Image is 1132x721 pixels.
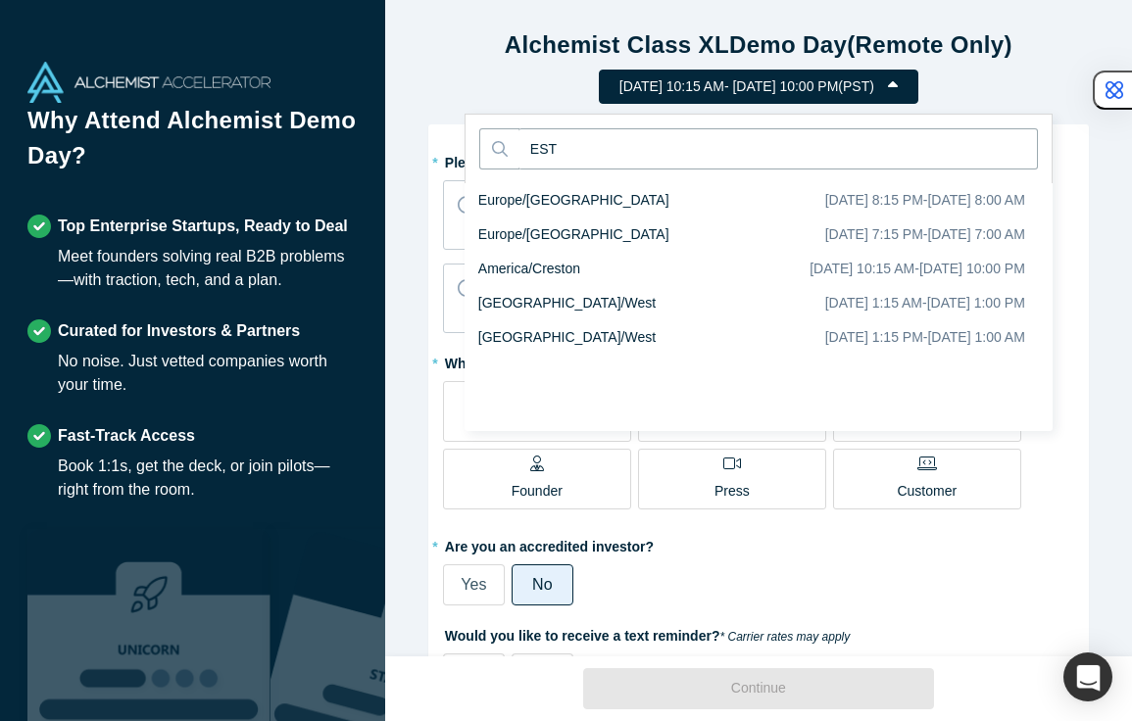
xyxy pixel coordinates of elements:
div: [GEOGRAPHIC_DATA]/West [478,327,656,348]
div: [DATE] 10:15 AM - [DATE] 10:00 PM [810,259,1025,279]
div: [DATE] 8:15 PM - [DATE] 8:00 AM [825,190,1025,211]
h1: Why Attend Alchemist Demo Day? [27,103,358,187]
span: Yes [461,576,486,593]
div: [GEOGRAPHIC_DATA]/West[DATE] 1:15 AM-[DATE] 1:00 PM [465,286,1053,320]
input: Search... [518,128,1038,169]
div: [GEOGRAPHIC_DATA]/West [478,293,656,313]
button: Continue [583,668,934,709]
span: No [532,576,552,593]
em: * Carrier rates may apply [719,630,850,644]
p: Customer [897,481,957,502]
div: Europe/[GEOGRAPHIC_DATA][DATE] 8:15 PM-[DATE] 8:00 AM [465,183,1053,217]
div: Europe/[GEOGRAPHIC_DATA] [478,190,669,211]
strong: Alchemist Class XL Demo Day (Remote Only) [505,31,1012,58]
div: Europe/[GEOGRAPHIC_DATA] [478,224,669,245]
img: Alchemist Accelerator Logo [27,62,271,103]
label: Please select how you would like to attend [443,146,1074,173]
button: [DATE] 10:15 AM- [DATE] 10:00 PM(PST) [599,70,918,104]
div: No noise. Just vetted companies worth your time. [58,350,358,397]
div: America/Creston[DATE] 10:15 AM-[DATE] 10:00 PM [465,252,1053,286]
div: Europe/[GEOGRAPHIC_DATA][DATE] 7:15 PM-[DATE] 7:00 AM [465,217,1053,252]
strong: Fast-Track Access [58,427,195,444]
div: [DATE] 1:15 AM - [DATE] 1:00 PM [825,293,1025,313]
label: Would you like to receive a text reminder? [443,619,1074,647]
div: [DATE] 7:15 PM - [DATE] 7:00 AM [825,224,1025,245]
div: America/Creston [478,259,580,279]
div: Book 1:1s, get the deck, or join pilots—right from the room. [58,455,358,502]
strong: Top Enterprise Startups, Ready to Deal [58,217,348,234]
div: Meet founders solving real B2B problems—with traction, tech, and a plan. [58,245,358,292]
label: Are you an accredited investor? [443,530,1074,557]
p: Press [714,481,750,502]
strong: Curated for Investors & Partners [58,322,300,339]
label: What will be your role? [443,347,1074,374]
div: [DATE] 1:15 PM - [DATE] 1:00 AM [825,327,1025,348]
p: Founder [512,481,563,502]
div: [GEOGRAPHIC_DATA]/West[DATE] 1:15 PM-[DATE] 1:00 AM [465,320,1053,355]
